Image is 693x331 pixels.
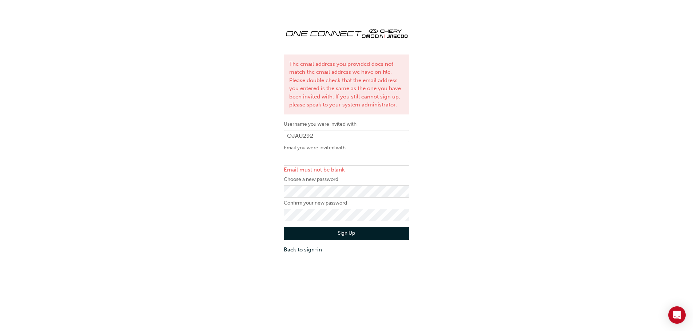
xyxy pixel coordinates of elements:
img: oneconnect [284,22,409,44]
p: Email must not be blank [284,166,409,174]
div: The email address you provided does not match the email address we have on file. Please double ch... [284,55,409,114]
input: Username [284,130,409,142]
a: Back to sign-in [284,246,409,254]
button: Sign Up [284,227,409,241]
div: Open Intercom Messenger [668,306,686,324]
label: Username you were invited with [284,120,409,129]
label: Email you were invited with [284,144,409,152]
label: Confirm your new password [284,199,409,207]
label: Choose a new password [284,175,409,184]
